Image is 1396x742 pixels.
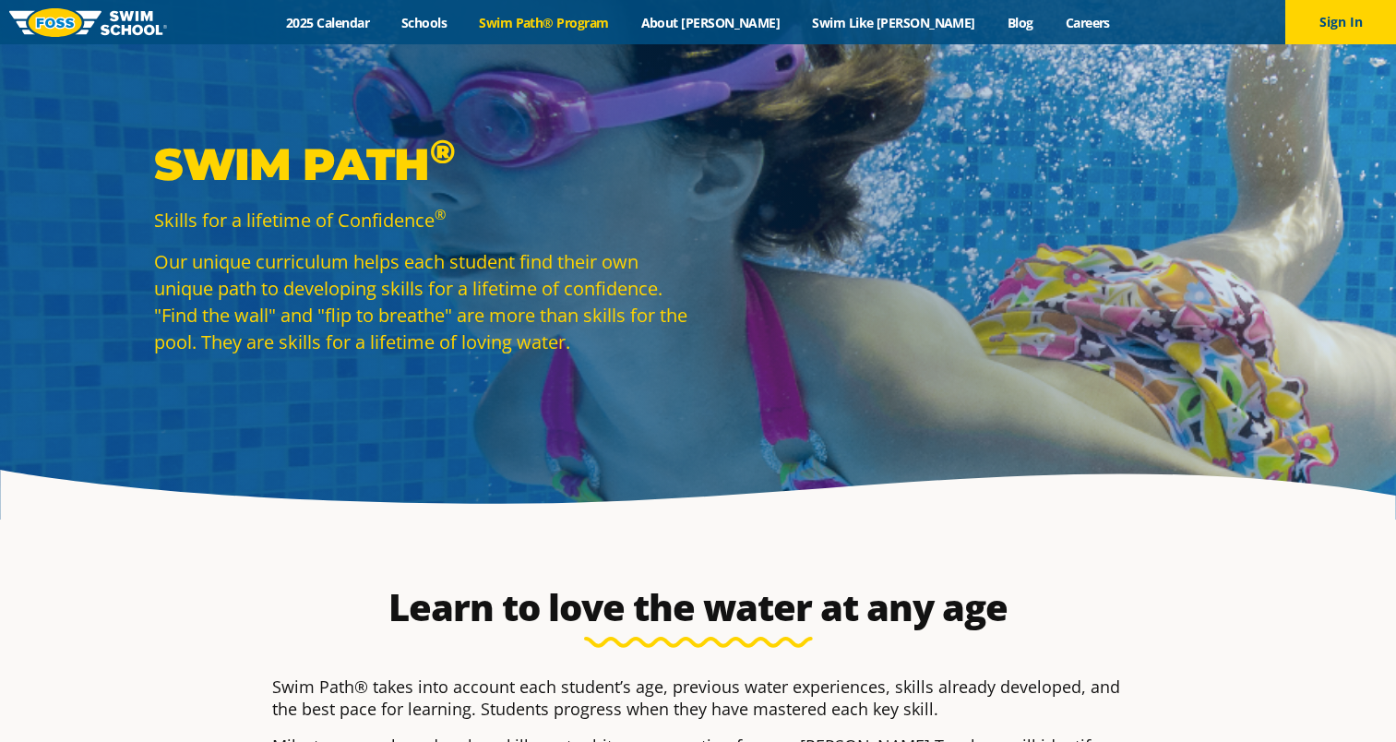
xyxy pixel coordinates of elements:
[625,14,796,31] a: About [PERSON_NAME]
[991,14,1049,31] a: Blog
[270,14,386,31] a: 2025 Calendar
[154,137,689,192] p: Swim Path
[386,14,463,31] a: Schools
[154,248,689,355] p: Our unique curriculum helps each student find their own unique path to developing skills for a li...
[154,207,689,233] p: Skills for a lifetime of Confidence
[796,14,992,31] a: Swim Like [PERSON_NAME]
[263,585,1134,629] h2: Learn to love the water at any age
[430,131,455,172] sup: ®
[463,14,625,31] a: Swim Path® Program
[9,8,167,37] img: FOSS Swim School Logo
[272,676,1125,720] p: Swim Path® takes into account each student’s age, previous water experiences, skills already deve...
[1049,14,1126,31] a: Careers
[435,205,446,223] sup: ®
